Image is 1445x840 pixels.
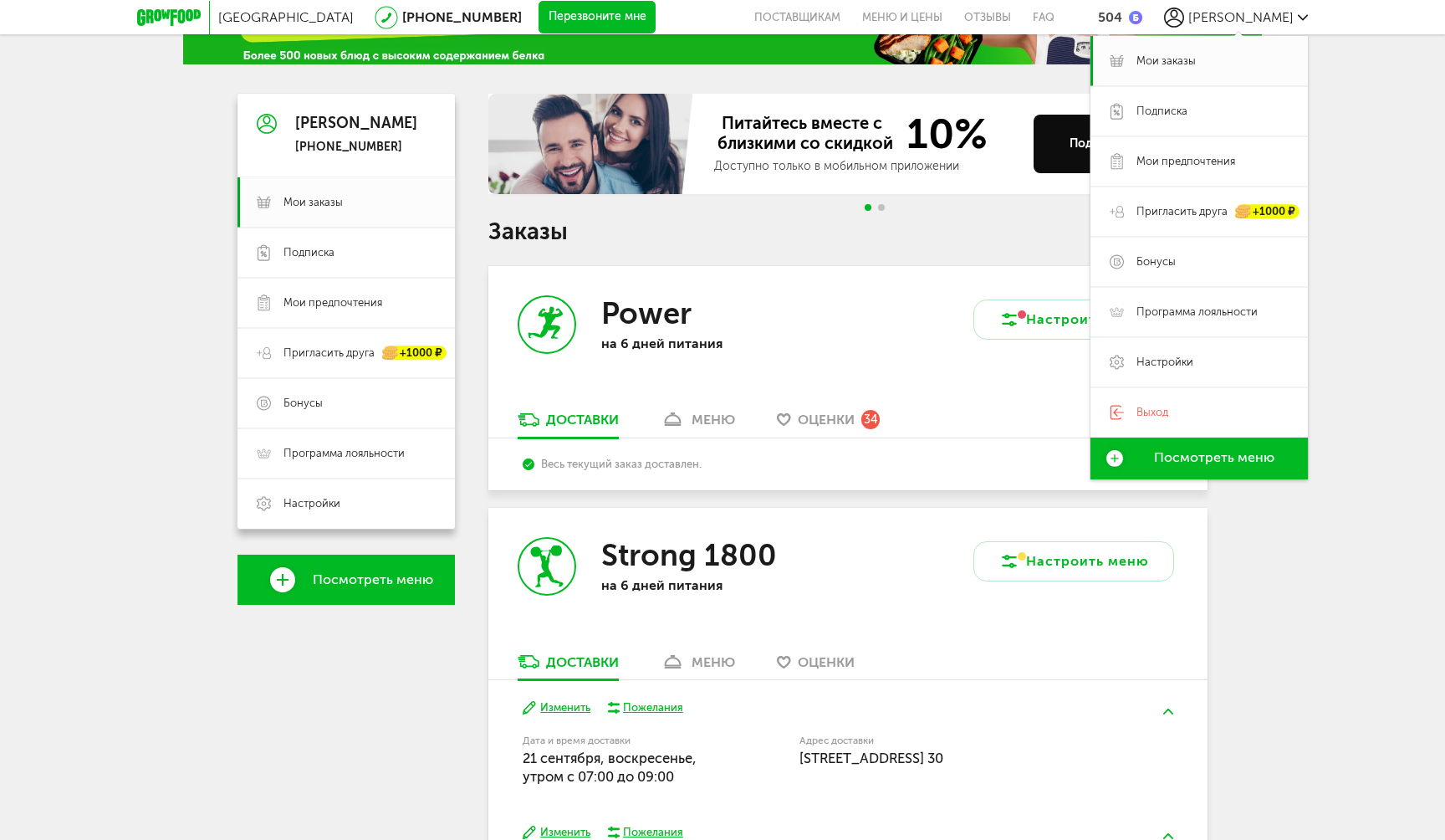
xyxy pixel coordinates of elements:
[652,411,743,438] a: меню
[237,328,455,378] a: Пригласить друга +1000 ₽
[539,1,656,34] button: Перезвоните мне
[313,572,433,587] span: Посмотреть меню
[1236,204,1299,218] div: +1000 ₽
[283,396,323,411] span: Бонусы
[283,496,340,511] span: Настройки
[652,653,743,679] a: меню
[1034,115,1180,173] button: Подробнее
[896,113,988,155] span: 10%
[1090,136,1308,187] a: Мои предпочтения
[237,228,455,278] a: Подписка
[714,158,1020,175] div: Доступно только в мобильном приложении
[1090,237,1308,287] a: Бонусы
[878,204,885,211] span: Go to slide 2
[1163,709,1173,715] img: arrow-up-green.5eb5f82.svg
[383,346,447,361] div: +1000 ₽
[218,9,354,25] span: [GEOGRAPHIC_DATA]
[402,9,522,25] a: [PHONE_NUMBER]
[973,541,1174,581] button: Настроить меню
[509,411,627,438] a: Доставки
[509,653,627,679] a: Доставки
[523,736,714,745] label: Дата и время доставки
[799,750,943,766] span: [STREET_ADDRESS] 30
[237,479,455,529] a: Настройки
[1090,187,1308,237] a: Пригласить друга +1000 ₽
[865,204,871,211] span: Go to slide 1
[283,245,334,260] span: Подписка
[1090,438,1308,479] a: Посмотреть меню
[601,577,819,593] p: на 6 дней питания
[607,825,683,840] button: Пожелания
[798,412,855,428] span: Оценки
[283,446,405,461] span: Программа лояльности
[623,700,683,715] div: Пожелания
[692,654,735,670] div: меню
[601,335,819,351] p: на 6 дней питания
[295,140,417,155] div: [PHONE_NUMBER]
[523,458,1172,470] div: Весь текущий заказ доставлен.
[768,653,863,679] a: Оценки
[1136,405,1168,420] span: Выход
[973,300,1174,340] button: Настроить меню
[488,221,1208,243] h1: Заказы
[1090,287,1308,337] a: Программа лояльности
[237,177,455,228] a: Мои заказы
[768,411,888,438] a: Оценки 34
[283,295,382,310] span: Мои предпочтения
[523,750,697,784] span: 21 сентября, воскресенье, утром c 07:00 до 09:00
[861,410,880,428] div: 34
[1090,36,1308,86] a: Мои заказы
[1090,86,1308,136] a: Подписка
[1163,833,1173,839] img: arrow-up-green.5eb5f82.svg
[1136,355,1193,370] span: Настройки
[237,378,455,428] a: Бонусы
[1129,11,1142,24] img: bonus_b.cdccf46.png
[237,555,455,605] a: Посмотреть меню
[1136,254,1176,269] span: Бонусы
[1136,104,1187,119] span: Подписка
[1090,337,1308,387] a: Настройки
[295,115,417,132] div: [PERSON_NAME]
[1136,305,1258,320] span: Программа лояльности
[1136,54,1196,69] span: Мои заказы
[523,700,590,716] button: Изменить
[623,825,683,840] div: Пожелания
[237,278,455,328] a: Мои предпочтения
[1188,9,1294,25] span: [PERSON_NAME]
[601,295,692,331] h3: Power
[1098,9,1122,25] div: 504
[1136,154,1235,169] span: Мои предпочтения
[798,654,855,670] span: Оценки
[546,412,619,428] div: Доставки
[237,428,455,479] a: Программа лояльности
[714,113,896,155] span: Питайтесь вместе с близкими со скидкой
[1136,204,1228,219] span: Пригласить друга
[1070,136,1151,152] div: Подробнее
[799,736,1111,745] label: Адрес доставки
[488,94,697,194] img: family-banner.579af9d.jpg
[1090,387,1308,438] a: Выход
[692,412,735,428] div: меню
[546,654,619,670] div: Доставки
[607,700,683,715] button: Пожелания
[601,537,777,573] h3: Strong 1800
[283,195,343,210] span: Мои заказы
[1154,450,1274,465] span: Посмотреть меню
[283,346,375,361] span: Пригласить друга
